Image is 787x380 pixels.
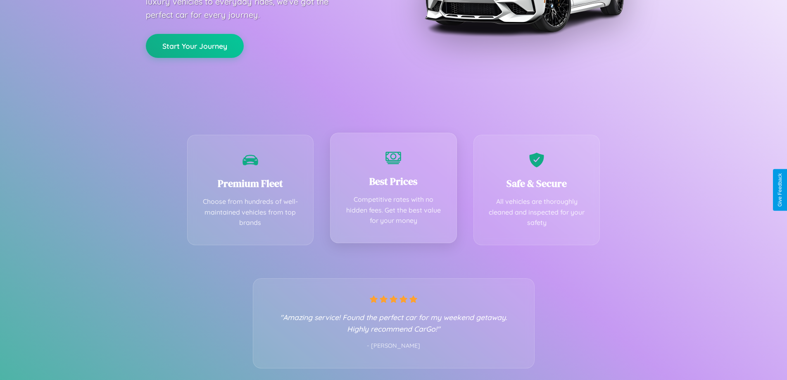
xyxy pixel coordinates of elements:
h3: Premium Fleet [200,177,301,190]
div: Give Feedback [777,173,783,207]
h3: Best Prices [343,174,444,188]
h3: Safe & Secure [486,177,587,190]
button: Start Your Journey [146,34,244,58]
p: Choose from hundreds of well-maintained vehicles from top brands [200,196,301,228]
p: Competitive rates with no hidden fees. Get the best value for your money [343,194,444,226]
p: - [PERSON_NAME] [270,341,518,351]
p: "Amazing service! Found the perfect car for my weekend getaway. Highly recommend CarGo!" [270,311,518,335]
p: All vehicles are thoroughly cleaned and inspected for your safety [486,196,587,228]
